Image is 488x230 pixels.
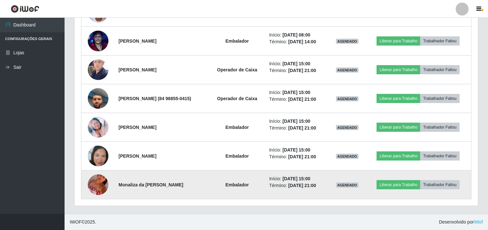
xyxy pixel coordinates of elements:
time: [DATE] 15:00 [282,90,310,95]
span: AGENDADO [336,183,359,188]
button: Trabalhador Faltou [420,152,459,161]
span: AGENDADO [336,125,359,130]
li: Início: [269,60,326,67]
time: [DATE] 21:00 [288,97,316,102]
time: [DATE] 21:00 [288,68,316,73]
strong: [PERSON_NAME] [118,38,156,44]
li: Início: [269,118,326,125]
strong: Embalador [226,125,249,130]
li: Término: [269,125,326,131]
button: Liberar para Trabalho [377,152,420,161]
img: 1672860829708.jpeg [88,56,108,83]
span: © 2025 . [70,219,96,225]
button: Liberar para Trabalho [377,123,420,132]
img: 1756405310247.jpeg [88,166,108,203]
strong: Monaliza da [PERSON_NAME] [118,182,183,187]
strong: [PERSON_NAME] [118,67,156,72]
span: AGENDADO [336,68,359,73]
img: 1693706792822.jpeg [88,117,108,138]
span: AGENDADO [336,96,359,101]
li: Início: [269,147,326,153]
time: [DATE] 21:00 [288,154,316,159]
time: [DATE] 14:00 [288,39,316,44]
strong: [PERSON_NAME] (84 98855-0415) [118,96,191,101]
strong: Embalador [226,182,249,187]
button: Liberar para Trabalho [377,94,420,103]
time: [DATE] 08:00 [282,32,310,37]
li: Início: [269,89,326,96]
img: 1755394195779.jpeg [88,138,108,174]
time: [DATE] 21:00 [288,125,316,131]
time: [DATE] 15:00 [282,147,310,152]
li: Término: [269,96,326,103]
button: Trabalhador Faltou [420,94,459,103]
button: Liberar para Trabalho [377,37,420,46]
button: Liberar para Trabalho [377,180,420,189]
li: Término: [269,38,326,45]
strong: Operador de Caixa [217,96,258,101]
strong: Embalador [226,153,249,159]
img: CoreUI Logo [11,5,39,13]
time: [DATE] 15:00 [282,176,310,181]
span: IWOF [70,219,82,225]
button: Trabalhador Faltou [420,123,459,132]
span: Desenvolvido por [439,219,483,225]
strong: [PERSON_NAME] [118,153,156,159]
img: 1753556244434.jpeg [88,23,108,59]
time: [DATE] 15:00 [282,119,310,124]
button: Liberar para Trabalho [377,65,420,74]
li: Início: [269,32,326,38]
button: Trabalhador Faltou [420,180,459,189]
li: Término: [269,153,326,160]
strong: Embalador [226,38,249,44]
li: Início: [269,175,326,182]
time: [DATE] 21:00 [288,183,316,188]
li: Término: [269,182,326,189]
button: Trabalhador Faltou [420,65,459,74]
a: iWof [474,219,483,225]
li: Término: [269,67,326,74]
span: AGENDADO [336,154,359,159]
strong: Operador de Caixa [217,67,258,72]
button: Trabalhador Faltou [420,37,459,46]
time: [DATE] 15:00 [282,61,310,66]
strong: [PERSON_NAME] [118,125,156,130]
img: 1752607957253.jpeg [88,80,108,117]
span: AGENDADO [336,39,359,44]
